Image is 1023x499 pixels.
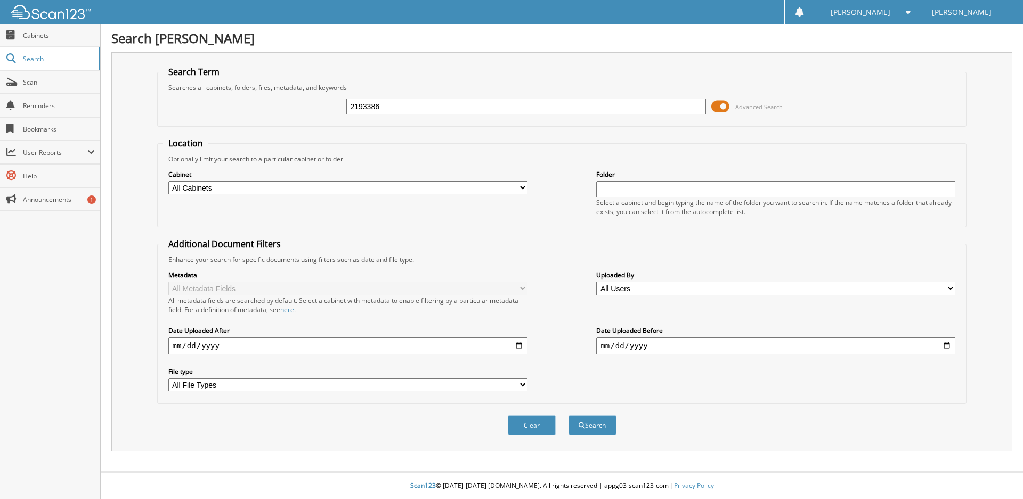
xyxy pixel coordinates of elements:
[23,171,95,181] span: Help
[163,154,961,163] div: Optionally limit your search to a particular cabinet or folder
[23,54,93,63] span: Search
[596,271,955,280] label: Uploaded By
[23,101,95,110] span: Reminders
[596,337,955,354] input: end
[596,170,955,179] label: Folder
[23,148,87,157] span: User Reports
[23,125,95,134] span: Bookmarks
[163,238,286,250] legend: Additional Document Filters
[674,481,714,490] a: Privacy Policy
[163,83,961,92] div: Searches all cabinets, folders, files, metadata, and keywords
[11,5,91,19] img: scan123-logo-white.svg
[508,415,556,435] button: Clear
[87,195,96,204] div: 1
[410,481,436,490] span: Scan123
[101,473,1023,499] div: © [DATE]-[DATE] [DOMAIN_NAME]. All rights reserved | appg03-scan123-com |
[168,326,527,335] label: Date Uploaded After
[23,195,95,204] span: Announcements
[569,415,616,435] button: Search
[163,137,208,149] legend: Location
[163,255,961,264] div: Enhance your search for specific documents using filters such as date and file type.
[596,326,955,335] label: Date Uploaded Before
[168,170,527,179] label: Cabinet
[168,296,527,314] div: All metadata fields are searched by default. Select a cabinet with metadata to enable filtering b...
[735,103,783,111] span: Advanced Search
[168,337,527,354] input: start
[168,367,527,376] label: File type
[23,78,95,87] span: Scan
[280,305,294,314] a: here
[111,29,1012,47] h1: Search [PERSON_NAME]
[168,271,527,280] label: Metadata
[831,9,890,15] span: [PERSON_NAME]
[163,66,225,78] legend: Search Term
[932,9,992,15] span: [PERSON_NAME]
[596,198,955,216] div: Select a cabinet and begin typing the name of the folder you want to search in. If the name match...
[23,31,95,40] span: Cabinets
